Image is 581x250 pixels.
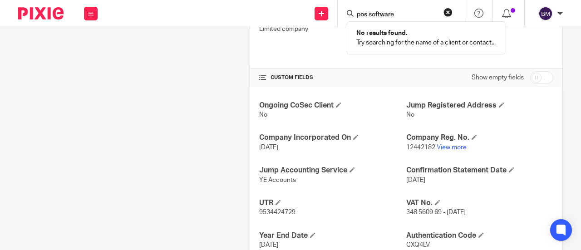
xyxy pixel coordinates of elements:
span: [DATE] [259,242,278,248]
h4: Company Reg. No. [406,133,553,142]
a: View more [437,144,467,151]
span: 348 5609 69 - [DATE] [406,209,466,216]
span: No [406,112,414,118]
span: [DATE] [259,144,278,151]
span: No [259,112,267,118]
p: Limited company [259,25,406,34]
span: 9534424729 [259,209,295,216]
h4: UTR [259,198,406,208]
span: 12442182 [406,144,435,151]
h4: Year End Date [259,231,406,240]
span: YE Accounts [259,177,296,183]
h4: VAT No. [406,198,553,208]
span: [DATE] [406,177,425,183]
span: CXQ4LV [406,242,430,248]
label: Show empty fields [472,73,524,82]
img: svg%3E [538,6,553,21]
h4: Jump Accounting Service [259,166,406,175]
h4: Company Incorporated On [259,133,406,142]
h4: Ongoing CoSec Client [259,101,406,110]
h4: CUSTOM FIELDS [259,74,406,81]
input: Search [356,11,438,19]
h4: Confirmation Statement Date [406,166,553,175]
img: Pixie [18,7,64,20]
h4: Authentication Code [406,231,553,240]
button: Clear [443,8,453,17]
h4: Jump Registered Address [406,101,553,110]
